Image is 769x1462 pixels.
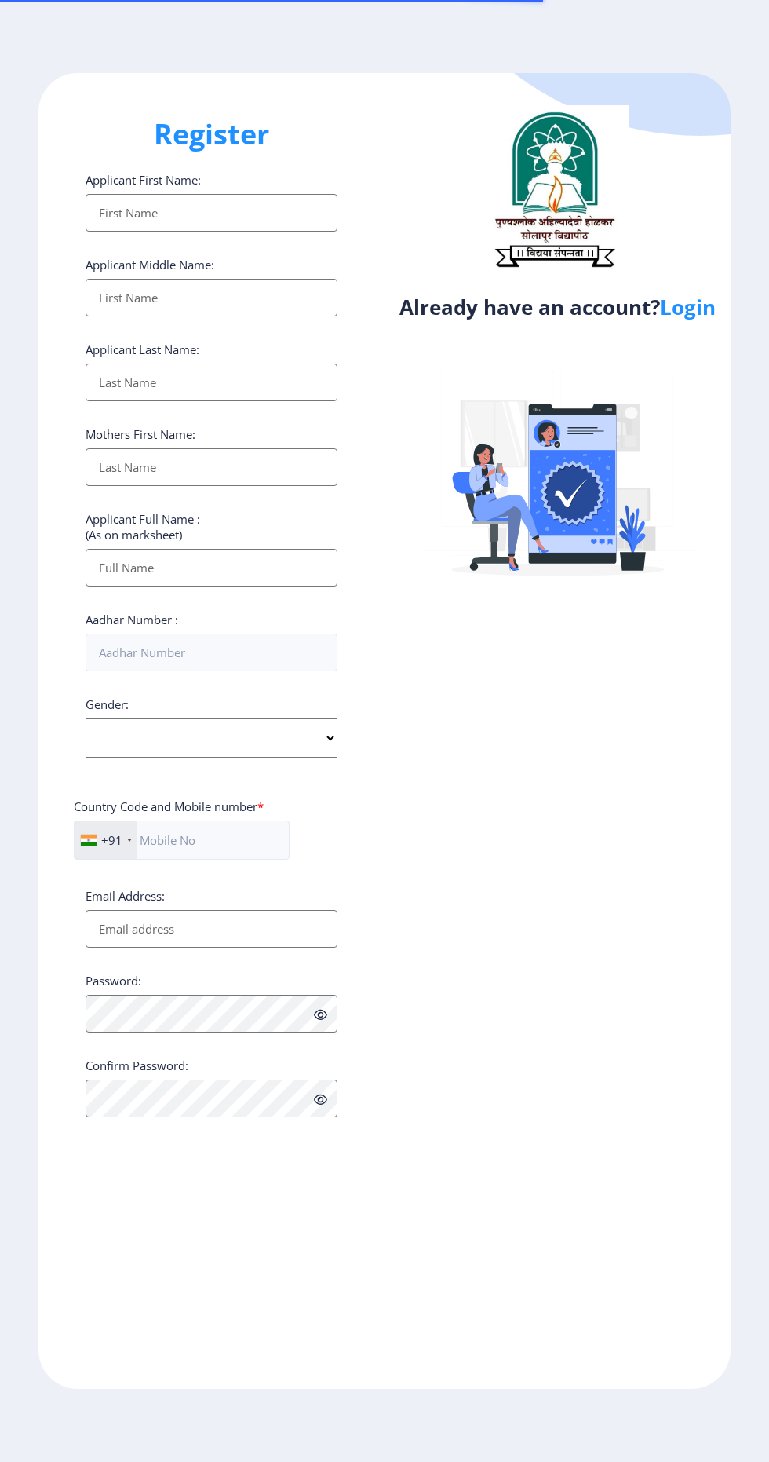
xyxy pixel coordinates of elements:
[101,832,122,848] div: +91
[86,172,201,188] label: Applicant First Name:
[421,341,695,616] img: Verified-rafiki.svg
[86,910,337,948] input: Email address
[86,612,178,627] label: Aadhar Number :
[86,973,141,989] label: Password:
[75,821,137,859] div: India (भारत): +91
[86,696,129,712] label: Gender:
[479,105,629,273] img: logo
[396,294,719,320] h4: Already have an account?
[86,115,337,153] h1: Register
[660,293,716,321] a: Login
[86,194,337,232] input: First Name
[86,634,337,671] input: Aadhar Number
[86,1058,188,1073] label: Confirm Password:
[86,888,165,904] label: Email Address:
[74,821,290,860] input: Mobile No
[86,511,200,543] label: Applicant Full Name : (As on marksheet)
[86,448,337,486] input: Last Name
[86,342,199,357] label: Applicant Last Name:
[86,426,195,442] label: Mothers First Name:
[86,549,337,587] input: Full Name
[86,279,337,316] input: First Name
[86,257,214,272] label: Applicant Middle Name:
[86,364,337,401] input: Last Name
[74,799,264,814] label: Country Code and Mobile number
